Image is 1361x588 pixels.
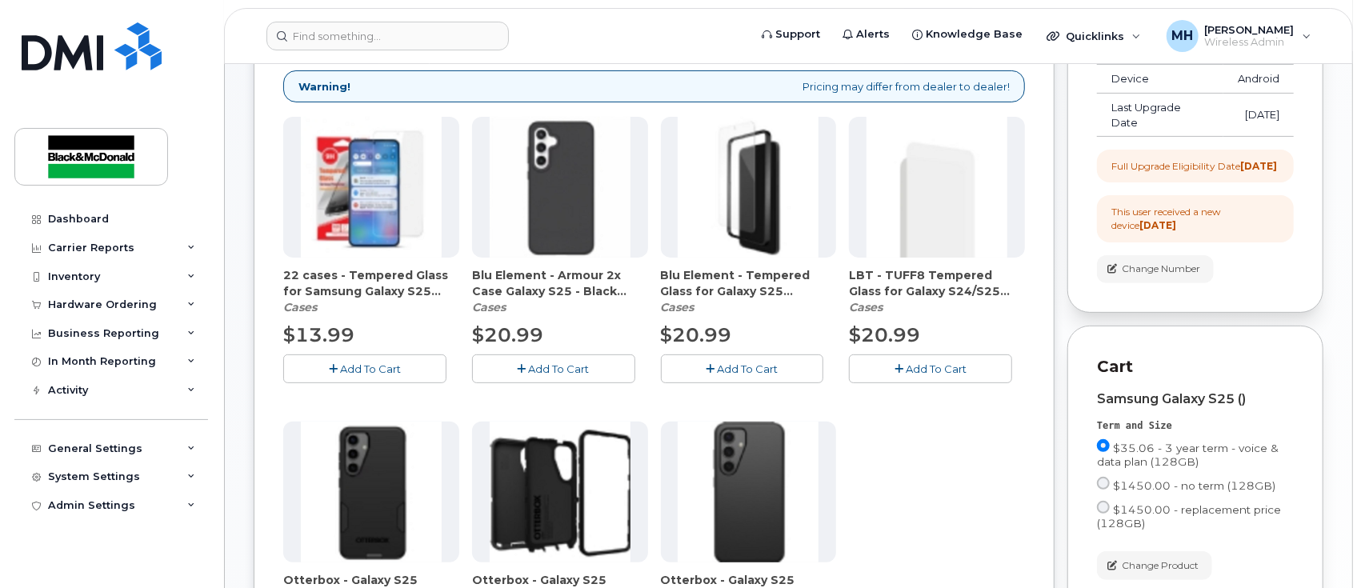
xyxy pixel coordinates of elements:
[906,362,967,375] span: Add To Cart
[472,323,543,346] span: $20.99
[849,354,1012,382] button: Add To Cart
[856,26,890,42] span: Alerts
[661,354,824,382] button: Add To Cart
[661,300,695,314] em: Cases
[678,117,819,258] img: accessory37054.JPG
[1097,255,1214,283] button: Change Number
[1097,355,1294,378] p: Cart
[1097,551,1212,579] button: Change Product
[1066,30,1124,42] span: Quicklinks
[1171,26,1193,46] span: MH
[490,117,630,258] img: accessory37051.JPG
[472,300,506,314] em: Cases
[283,267,459,299] span: 22 cases - Tempered Glass for Samsung Galaxy S25 (CATGBE000132)
[661,323,732,346] span: $20.99
[751,18,831,50] a: Support
[849,323,920,346] span: $20.99
[1097,94,1223,137] td: Last Upgrade Date
[301,117,442,258] img: accessory37057.JPG
[283,267,459,315] div: 22 cases - Tempered Glass for Samsung Galaxy S25 (CATGBE000132)
[1139,219,1176,231] strong: [DATE]
[849,267,1025,299] span: LBT - TUFF8 Tempered Glass for Galaxy S24/S25 (CATGLI000105)
[1111,205,1279,232] div: This user received a new device
[472,267,648,299] span: Blu Element - Armour 2x Case Galaxy S25 - Black (CACABE000866)
[266,22,509,50] input: Find something...
[867,117,1007,258] img: accessory37058.JPG
[1097,419,1294,433] div: Term and Size
[1122,558,1199,573] span: Change Product
[678,422,819,562] img: accessory37044.JPG
[283,70,1025,103] div: Pricing may differ from dealer to dealer!
[283,323,354,346] span: $13.99
[717,362,778,375] span: Add To Cart
[926,26,1023,42] span: Knowledge Base
[1097,439,1110,452] input: $35.06 - 3 year term - voice & data plan (128GB)
[849,300,883,314] em: Cases
[1113,479,1275,492] span: $1450.00 - no term (128GB)
[661,267,837,299] span: Blu Element - Tempered Glass for Galaxy S25 (CATGBE000129)
[1155,20,1323,52] div: Maria Hatzopoulos
[472,267,648,315] div: Blu Element - Armour 2x Case Galaxy S25 - Black (CACABE000866)
[1240,160,1277,172] strong: [DATE]
[472,354,635,382] button: Add To Cart
[1097,65,1223,94] td: Device
[1097,442,1279,468] span: $35.06 - 3 year term - voice & data plan (128GB)
[1111,159,1277,173] div: Full Upgrade Eligibility Date
[1223,65,1294,94] td: Android
[831,18,901,50] a: Alerts
[1035,20,1152,52] div: Quicklinks
[1097,503,1281,530] span: $1450.00 - replacement price (128GB)
[1097,501,1110,514] input: $1450.00 - replacement price (128GB)
[775,26,820,42] span: Support
[1223,94,1294,137] td: [DATE]
[340,362,401,375] span: Add To Cart
[1097,392,1294,406] div: Samsung Galaxy S25 ()
[1097,477,1110,490] input: $1450.00 - no term (128GB)
[1122,262,1200,276] span: Change Number
[283,354,446,382] button: Add To Cart
[283,300,317,314] em: Cases
[1205,23,1295,36] span: [PERSON_NAME]
[661,267,837,315] div: Blu Element - Tempered Glass for Galaxy S25 (CATGBE000129)
[529,362,590,375] span: Add To Cart
[1205,36,1295,49] span: Wireless Admin
[901,18,1034,50] a: Knowledge Base
[490,422,630,562] img: accessory37043.JPG
[298,79,350,94] strong: Warning!
[849,267,1025,315] div: LBT - TUFF8 Tempered Glass for Galaxy S24/S25 (CATGLI000105)
[301,422,442,562] img: accessory37042.JPG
